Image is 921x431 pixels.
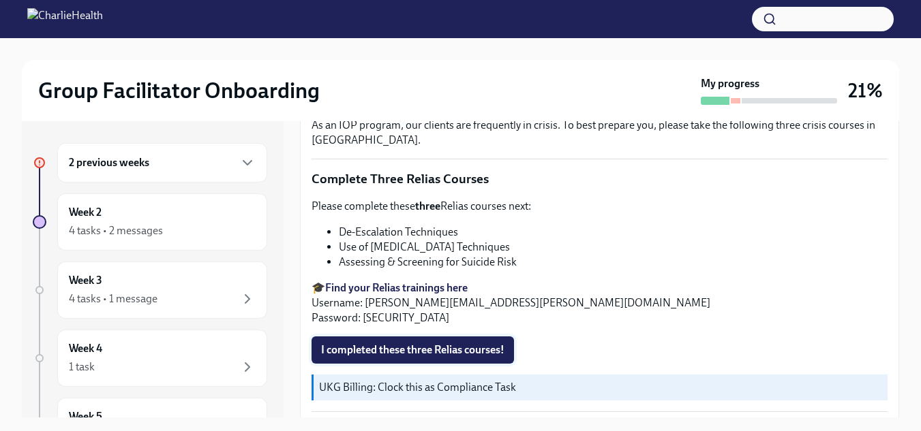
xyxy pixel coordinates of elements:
[319,380,882,395] p: UKG Billing: Clock this as Compliance Task
[69,341,102,356] h6: Week 4
[339,255,888,270] li: Assessing & Screening for Suicide Risk
[69,205,102,220] h6: Week 2
[69,155,149,170] h6: 2 previous weeks
[321,343,504,357] span: I completed these three Relias courses!
[339,225,888,240] li: De-Escalation Techniques
[57,143,267,182] div: 2 previous weeks
[312,118,888,148] p: As an IOP program, our clients are frequently in crisis. To best prepare you, please take the fol...
[312,336,514,364] button: I completed these three Relias courses!
[69,273,102,288] h6: Week 3
[33,193,267,251] a: Week 24 tasks • 2 messages
[38,77,320,104] h2: Group Facilitator Onboarding
[312,281,888,325] p: 🎓 Username: [PERSON_NAME][EMAIL_ADDRESS][PERSON_NAME][DOMAIN_NAME] Password: [SECURITY_DATA]
[69,223,163,238] div: 4 tasks • 2 messages
[701,76,759,91] strong: My progress
[325,281,468,294] a: Find your Relias trainings here
[848,78,883,103] h3: 21%
[312,170,888,188] p: Complete Three Relias Courses
[339,240,888,255] li: Use of [MEDICAL_DATA] Techniques
[415,199,440,212] strong: three
[69,360,95,374] div: 1 task
[69,409,102,424] h6: Week 5
[33,330,267,387] a: Week 41 task
[312,199,888,214] p: Please complete these Relias courses next:
[69,291,157,306] div: 4 tasks • 1 message
[33,261,267,319] a: Week 34 tasks • 1 message
[27,8,103,30] img: CharlieHealth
